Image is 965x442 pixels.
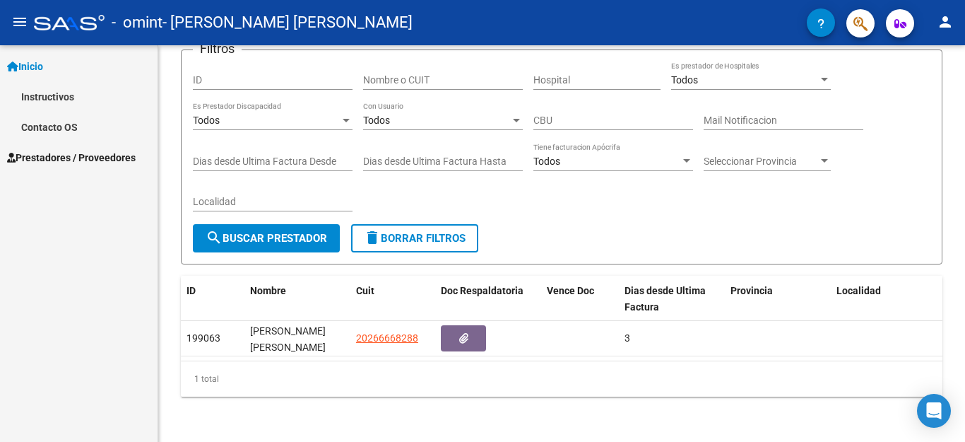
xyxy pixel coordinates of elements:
[917,394,951,428] div: Open Intercom Messenger
[206,232,327,245] span: Buscar Prestador
[11,13,28,30] mat-icon: menu
[187,332,220,344] span: 199063
[187,285,196,296] span: ID
[193,115,220,126] span: Todos
[7,59,43,74] span: Inicio
[836,285,881,296] span: Localidad
[435,276,541,322] datatable-header-cell: Doc Respaldatoria
[704,156,818,168] span: Seleccionar Provincia
[363,115,390,126] span: Todos
[671,74,698,86] span: Todos
[112,7,162,38] span: - omint
[547,285,594,296] span: Vence Doc
[350,276,435,322] datatable-header-cell: Cuit
[7,150,136,165] span: Prestadores / Proveedores
[541,276,619,322] datatable-header-cell: Vence Doc
[364,232,466,245] span: Borrar Filtros
[250,285,286,296] span: Nombre
[206,229,223,246] mat-icon: search
[725,276,831,322] datatable-header-cell: Provincia
[250,323,345,353] div: [PERSON_NAME] [PERSON_NAME]
[533,156,560,167] span: Todos
[619,276,725,322] datatable-header-cell: Dias desde Ultima Factura
[162,7,413,38] span: - [PERSON_NAME] [PERSON_NAME]
[351,224,478,252] button: Borrar Filtros
[181,276,244,322] datatable-header-cell: ID
[356,285,374,296] span: Cuit
[831,276,937,322] datatable-header-cell: Localidad
[364,229,381,246] mat-icon: delete
[244,276,350,322] datatable-header-cell: Nombre
[730,285,773,296] span: Provincia
[937,13,954,30] mat-icon: person
[624,285,706,313] span: Dias desde Ultima Factura
[193,39,242,59] h3: Filtros
[624,332,630,344] span: 3
[356,332,418,344] span: 20266668288
[181,361,942,397] div: 1 total
[441,285,523,296] span: Doc Respaldatoria
[193,224,340,252] button: Buscar Prestador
